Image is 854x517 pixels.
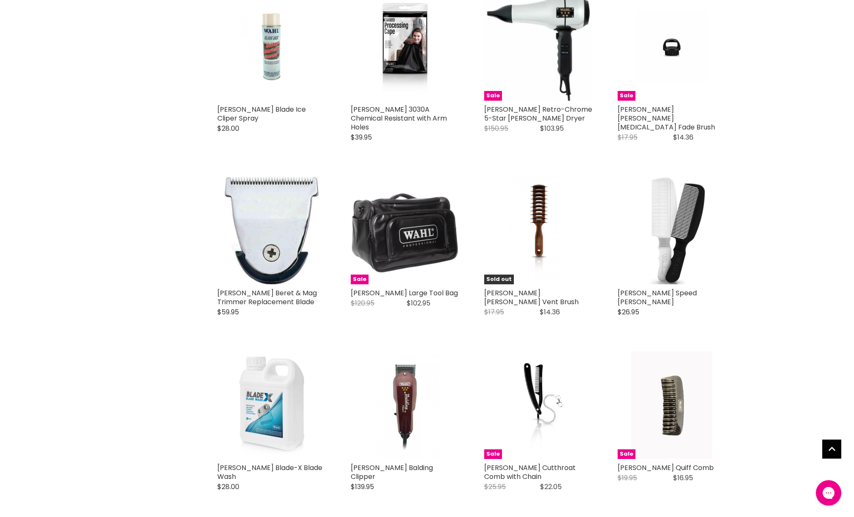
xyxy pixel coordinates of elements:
a: [PERSON_NAME] Beret & Mag Trimmer Replacement Blade [217,288,317,307]
a: [PERSON_NAME] Cutthroat Comb with Chain [484,463,576,481]
span: $14.36 [673,132,693,142]
span: $103.95 [540,124,564,133]
span: Sale [484,91,502,101]
span: $102.95 [407,298,430,308]
img: Wahl Cutthroat Comb with Chain [502,351,574,459]
a: [PERSON_NAME] [PERSON_NAME] [MEDICAL_DATA] Fade Brush [618,104,715,132]
span: $59.95 [217,307,239,317]
a: Wahl Quiff Comb Sale [618,351,726,459]
span: $28.00 [217,124,239,133]
img: Wahl Beret & Mag Trimmer Replacement Blade [217,176,325,284]
span: Sale [618,449,635,459]
span: Sale [618,91,635,101]
span: $16.95 [673,473,693,483]
a: [PERSON_NAME] Retro-Chrome 5-Star [PERSON_NAME] Dryer [484,104,592,123]
span: $19.95 [618,473,637,483]
span: $120.95 [351,298,374,308]
span: $150.95 [484,124,508,133]
span: $39.95 [351,132,372,142]
span: Sold out [484,275,514,284]
a: Wahl Speed Combs Wahl Speed Combs [618,176,726,284]
span: $22.05 [540,482,562,492]
span: Sale [351,275,369,284]
a: [PERSON_NAME] [PERSON_NAME] Vent Brush [484,288,579,307]
span: $25.95 [484,482,506,492]
span: Sale [484,449,502,459]
a: [PERSON_NAME] Blade Ice Cliper Spray [217,104,306,123]
a: [PERSON_NAME] Balding Clipper [351,463,433,481]
a: [PERSON_NAME] 3030A Chemical Resistant with Arm Holes [351,104,447,132]
img: Wahl Quiff Comb [631,351,712,459]
img: Wahl Balding Clipper [369,351,441,459]
a: [PERSON_NAME] Blade-X Blade Wash [217,463,322,481]
span: $17.95 [618,132,638,142]
a: Wahl Barber Vent Brush Sold out [484,176,592,284]
span: $14.36 [540,307,560,317]
a: [PERSON_NAME] Speed [PERSON_NAME] [618,288,697,307]
a: [PERSON_NAME] Quiff Comb [618,463,714,473]
span: $139.95 [351,482,374,492]
a: [PERSON_NAME] Large Tool Bag [351,288,458,298]
img: Wahl Speed Combs [618,176,726,284]
iframe: Gorgias live chat messenger [812,477,846,509]
a: Wahl Cutthroat Comb with Chain Sale [484,351,592,459]
span: $26.95 [618,307,639,317]
span: $28.00 [217,482,239,492]
span: $17.95 [484,307,504,317]
img: Wahl Blade-X Blade Wash [217,351,325,459]
img: Wahl Barber Vent Brush [502,176,574,284]
a: Wahl Large Tool Bag Wahl Large Tool Bag Sale [351,176,459,284]
a: Wahl Balding Clipper Wahl Balding Clipper [351,351,459,459]
img: Wahl Large Tool Bag [351,176,459,284]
